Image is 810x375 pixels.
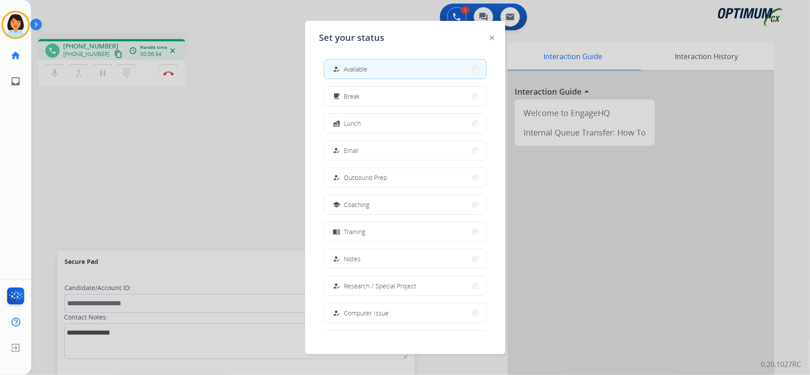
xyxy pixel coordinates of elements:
[324,87,486,106] button: Break
[324,60,486,79] button: Available
[490,36,494,40] img: close-button
[333,282,340,290] mat-icon: how_to_reg
[333,65,340,73] mat-icon: how_to_reg
[344,254,361,263] span: Notes
[333,147,340,154] mat-icon: how_to_reg
[324,222,486,241] button: Training
[324,195,486,214] button: Coaching
[344,173,387,182] span: Outbound Prep
[333,120,340,127] mat-icon: fastfood
[344,227,366,236] span: Training
[333,174,340,181] mat-icon: how_to_reg
[324,303,486,323] button: Computer Issue
[324,141,486,160] button: Email
[344,92,360,101] span: Break
[324,114,486,133] button: Lunch
[344,200,370,209] span: Coaching
[324,276,486,295] button: Research / Special Project
[10,50,21,61] mat-icon: home
[333,255,340,263] mat-icon: how_to_reg
[344,64,368,74] span: Available
[344,146,359,155] span: Email
[324,249,486,268] button: Notes
[344,119,361,128] span: Lunch
[761,359,801,370] p: 0.20.1027RC
[344,281,417,291] span: Research / Special Project
[10,76,21,87] mat-icon: inbox
[324,168,486,187] button: Outbound Prep
[3,12,28,37] img: avatar
[319,32,385,44] span: Set your status
[344,308,389,318] span: Computer Issue
[333,228,340,235] mat-icon: menu_book
[333,92,340,100] mat-icon: free_breakfast
[333,201,340,208] mat-icon: school
[333,309,340,317] mat-icon: how_to_reg
[324,331,486,350] button: Internet Issue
